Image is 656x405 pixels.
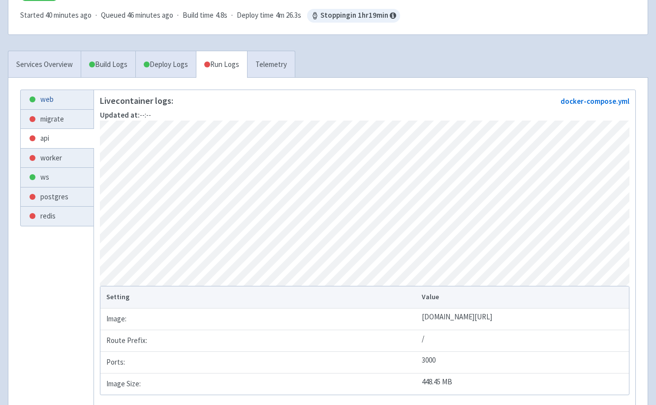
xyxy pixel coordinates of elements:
th: Value [418,286,629,308]
a: ws [21,168,94,187]
a: api [21,129,94,148]
span: Deploy time [237,10,274,21]
td: 448.45 MB [418,373,629,395]
a: Services Overview [8,51,81,78]
a: Deploy Logs [135,51,196,78]
time: 40 minutes ago [45,10,92,20]
th: Setting [100,286,418,308]
td: Ports: [100,351,418,373]
a: Run Logs [196,51,247,78]
span: Build time [183,10,214,21]
a: web [21,90,94,109]
td: / [418,330,629,351]
a: worker [21,149,94,168]
a: redis [21,207,94,226]
span: 4.8s [216,10,227,21]
td: 3000 [418,351,629,373]
td: [DOMAIN_NAME][URL] [418,308,629,330]
a: migrate [21,110,94,129]
td: Route Prefix: [100,330,418,351]
a: Build Logs [81,51,135,78]
span: Queued [101,10,173,20]
a: postgres [21,187,94,207]
time: 46 minutes ago [127,10,173,20]
span: Stopping in 1 hr 19 min [307,9,400,23]
div: · · · [20,9,400,23]
strong: Updated at: [100,110,140,120]
a: docker-compose.yml [561,96,629,106]
td: Image: [100,308,418,330]
p: Live container logs: [100,96,173,106]
span: Started [20,10,92,20]
a: Telemetry [247,51,295,78]
span: 4m 26.3s [276,10,301,21]
td: Image Size: [100,373,418,395]
span: --:-- [100,110,151,120]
